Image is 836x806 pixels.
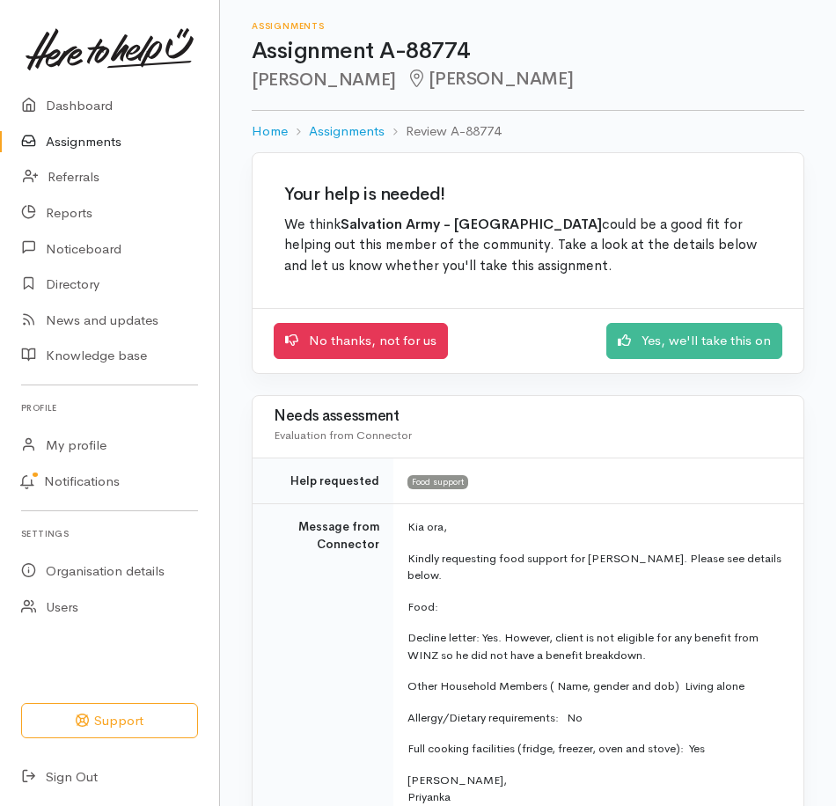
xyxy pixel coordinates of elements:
[252,121,288,142] a: Home
[274,408,782,425] h3: Needs assessment
[274,323,448,359] a: No thanks, not for us
[284,215,772,277] p: We think could be a good fit for helping out this member of the community. Take a look at the det...
[385,121,501,142] li: Review A-88774
[284,185,772,204] h2: Your help is needed!
[253,458,393,504] td: Help requested
[407,475,468,489] span: Food support
[407,788,782,806] div: Priyanka
[309,121,385,142] a: Assignments
[21,522,198,546] h6: Settings
[407,772,782,789] div: [PERSON_NAME],
[252,21,804,31] h6: Assignments
[407,629,782,663] p: Decline letter: Yes. However, client is not eligible for any benefit from WINZ so he did not have...
[274,428,412,443] span: Evaluation from Connector
[407,550,782,584] p: Kindly requesting food support for [PERSON_NAME]. Please see details below.
[407,68,573,90] span: [PERSON_NAME]
[606,323,782,359] a: Yes, we'll take this on
[341,216,602,233] b: Salvation Army - [GEOGRAPHIC_DATA]
[407,740,782,758] p: Full cooking facilities (fridge, freezer, oven and stove): Yes
[407,678,782,695] p: Other Household Members ( Name, gender and dob) Living alone
[407,709,782,727] p: Allergy/Dietary requirements: No
[252,111,804,152] nav: breadcrumb
[252,39,804,64] h1: Assignment A-88774
[407,598,782,616] p: Food:
[21,703,198,739] button: Support
[252,70,804,90] h2: [PERSON_NAME]
[407,518,782,536] p: Kia ora,
[21,396,198,420] h6: Profile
